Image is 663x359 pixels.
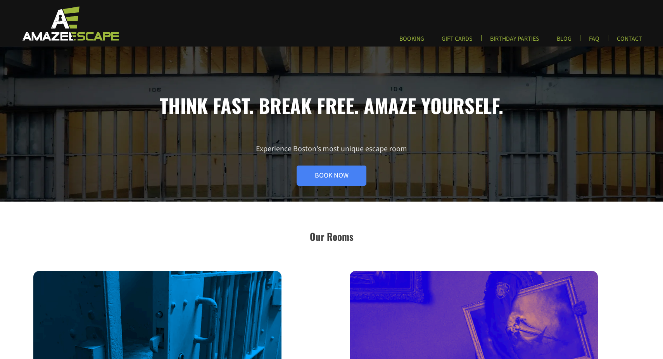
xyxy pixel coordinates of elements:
a: CONTACT [611,35,648,48]
a: Book Now [297,166,366,186]
h1: Think fast. Break free. Amaze yourself. [33,93,630,117]
a: GIFT CARDS [435,35,479,48]
a: BIRTHDAY PARTIES [484,35,546,48]
a: FAQ [583,35,606,48]
a: BOOKING [393,35,430,48]
a: BLOG [551,35,578,48]
p: Experience Boston’s most unique escape room [33,144,630,186]
img: Escape Room Game in Boston Area [12,5,127,41]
